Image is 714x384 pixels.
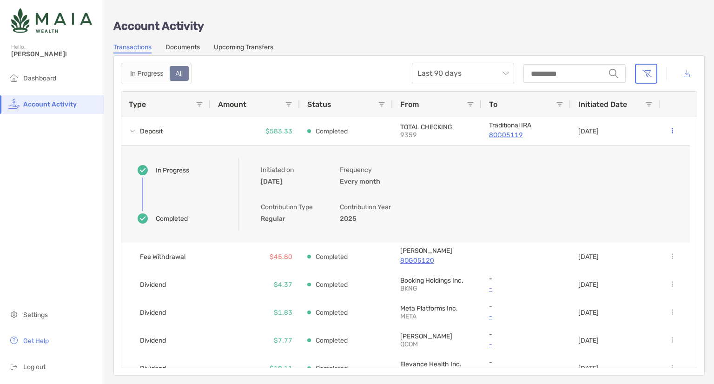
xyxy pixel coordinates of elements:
[578,127,599,135] p: [DATE]
[140,333,166,348] span: Dividend
[578,364,599,372] p: [DATE]
[11,50,98,58] span: [PERSON_NAME]!
[8,335,20,346] img: get-help icon
[400,285,465,292] p: BKNG
[340,201,396,213] p: Contribution Year
[316,363,348,374] p: Completed
[417,63,509,84] span: Last 90 days
[489,283,563,294] a: -
[156,166,189,174] div: In Progress
[489,366,563,378] a: -
[274,279,292,291] p: $4.37
[8,309,20,320] img: settings icon
[400,131,465,139] p: 9359
[400,100,419,109] span: From
[578,309,599,317] p: [DATE]
[23,337,49,345] span: Get Help
[140,361,166,376] span: Dividend
[156,215,188,223] div: Completed
[307,100,331,109] span: Status
[129,100,146,109] span: Type
[340,164,396,176] p: Frequency
[635,64,657,84] button: Clear filters
[316,251,348,263] p: Completed
[261,215,285,223] b: Regular
[23,363,46,371] span: Log out
[489,303,563,311] p: -
[8,72,20,83] img: household icon
[140,249,185,265] span: Fee Withdrawal
[140,124,163,139] span: Deposit
[489,100,497,109] span: To
[400,123,474,131] p: TOTAL CHECKING
[261,201,317,213] p: Contribution Type
[340,178,380,185] b: Every month
[400,255,474,266] a: 8OG05120
[578,337,599,344] p: [DATE]
[113,20,705,32] p: Account Activity
[316,335,348,346] p: Completed
[316,279,348,291] p: Completed
[140,277,166,292] span: Dividend
[578,253,599,261] p: [DATE]
[489,338,563,350] a: -
[23,311,48,319] span: Settings
[165,43,200,53] a: Documents
[400,247,474,255] p: Roth IRA
[340,215,357,223] b: 2025
[400,305,474,312] p: Meta Platforms Inc.
[214,43,273,53] a: Upcoming Transfers
[578,281,599,289] p: [DATE]
[265,126,292,137] p: $583.33
[489,121,563,129] p: Traditional IRA
[23,100,77,108] span: Account Activity
[489,129,563,141] a: 8OG05119
[140,305,166,320] span: Dividend
[8,98,20,109] img: activity icon
[261,164,317,176] p: Initiated on
[489,311,563,322] a: -
[261,178,282,185] b: [DATE]
[400,360,474,368] p: Elevance Health Inc.
[171,67,188,80] div: All
[609,69,618,78] img: input icon
[489,275,563,283] p: -
[489,331,563,338] p: -
[11,4,92,37] img: Zoe Logo
[125,67,169,80] div: In Progress
[316,126,348,137] p: Completed
[400,340,465,348] p: QCOM
[578,100,627,109] span: Initiated Date
[400,277,474,285] p: Booking Holdings Inc.
[218,100,246,109] span: Amount
[489,358,563,366] p: -
[113,43,152,53] a: Transactions
[23,74,56,82] span: Dashboard
[270,363,292,374] p: $10.11
[270,251,292,263] p: $45.80
[274,335,292,346] p: $7.77
[316,307,348,318] p: Completed
[8,361,20,372] img: logout icon
[400,332,474,340] p: QUALCOMM Incorporated
[400,312,465,320] p: META
[274,307,292,318] p: $1.83
[121,63,192,84] div: segmented control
